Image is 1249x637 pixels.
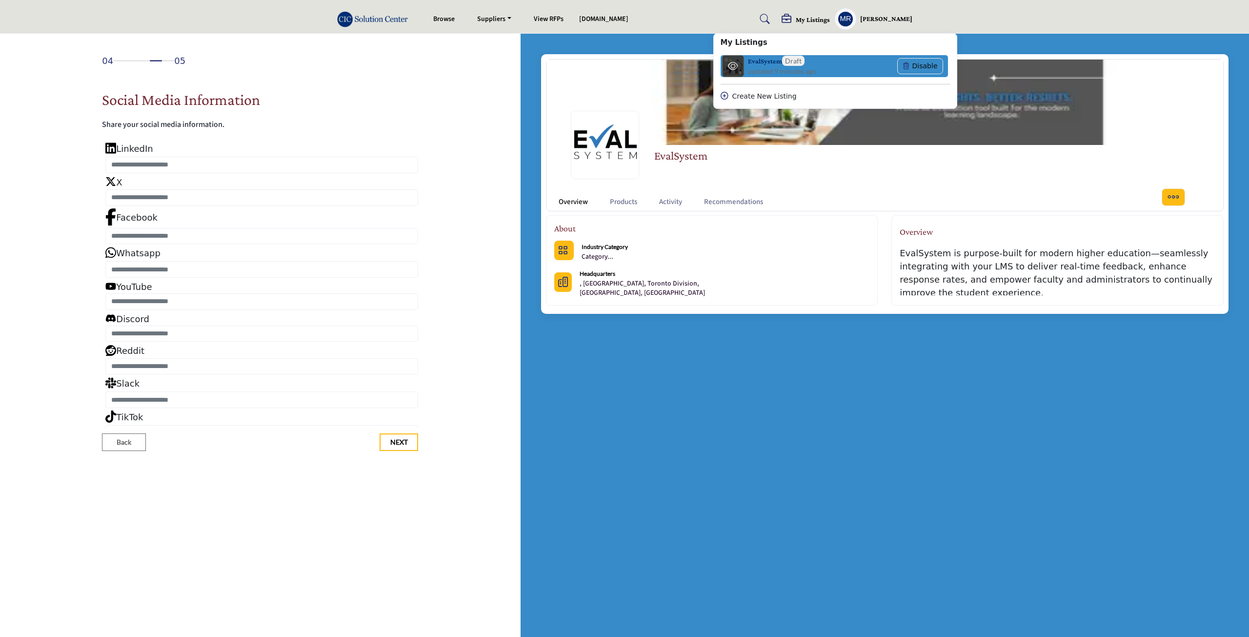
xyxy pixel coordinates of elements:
img: Facebook Logo [105,208,116,228]
div: X [105,176,418,206]
img: LinkedIn Logo [105,142,116,157]
span: 05 [174,54,185,67]
a: Link for company listing with specific URL [721,55,854,77]
input: Enter LinkedIn [105,157,418,173]
img: YouTube Logo [105,282,116,294]
a: Activity [659,197,682,208]
img: Supplier company logo [722,55,744,77]
img: Slack Logo [105,377,116,391]
img: site Logo [337,11,413,27]
input: Enter YouTube [105,293,418,310]
div: LinkedIn [105,142,418,173]
input: Enter Whatsapp [105,261,418,278]
div: My Listings [782,14,830,26]
p: Share your social media information. [102,119,224,130]
h2: About [554,222,576,235]
b: Industry Category [582,243,628,250]
b: My Listings [721,37,767,48]
a: Products [610,197,637,208]
h1: EvalSystem [654,147,707,164]
a: Browse [433,14,455,24]
button: Delete company listing [897,58,943,75]
div: YouTube [105,280,418,310]
div: Discord [105,312,418,342]
a: Suppliers [470,12,518,26]
div: Facebook [105,208,418,245]
p: , [GEOGRAPHIC_DATA], Toronto Division, [GEOGRAPHIC_DATA], [GEOGRAPHIC_DATA] [580,279,705,298]
span: Back [117,437,131,447]
button: Categories List [554,241,574,260]
h5: My Listings [796,15,830,24]
span: 04 [102,54,113,67]
a: View RFPs [534,14,564,24]
div: Reddit [105,344,418,374]
input: Enter Slack [105,391,418,408]
span: Draft [782,56,805,66]
a: Recommendations [704,197,763,208]
a: [DOMAIN_NAME] [579,14,628,24]
button: More Options [1162,188,1185,206]
h5: [PERSON_NAME] [860,14,912,24]
img: Logo [571,111,639,179]
img: Discord Logo [105,314,116,325]
button: Back [102,433,146,451]
input: Enter Reddit [105,358,418,375]
input: Enter TikTok [105,425,418,442]
h6: EvalSystem [748,56,805,66]
input: Enter Facebook [105,228,418,245]
div: My Listings [713,33,957,109]
input: Enter Discord [105,326,418,342]
div: TikTok [105,411,418,442]
a: Search [750,11,776,27]
h2: Overview [900,226,933,239]
img: Reddit Logo [105,345,116,358]
button: HeadQuarters [554,272,572,292]
p: Category... [582,252,628,262]
img: X Logo [105,176,116,189]
a: Overview [559,197,588,208]
img: TikTok Logo [105,411,116,425]
img: Cover Image [546,60,1223,145]
b: Headquarters [580,270,615,277]
span: updated 9 minutes ago [748,66,816,76]
div: Create New Listing [721,91,950,102]
input: Enter X [105,189,418,206]
div: Basic outlined example [897,58,943,75]
button: Next [380,433,418,451]
div: Slack [105,377,418,408]
button: Show hide supplier dropdown [835,8,856,30]
h1: Social Media Information [102,88,260,111]
span: Next [390,437,408,447]
div: Whatsapp [105,247,418,278]
img: Whatsapp Logo [105,247,116,261]
div: EvalSystem is purpose-built for modern higher education—seamlessly integrating with your LMS to d... [900,247,1215,295]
